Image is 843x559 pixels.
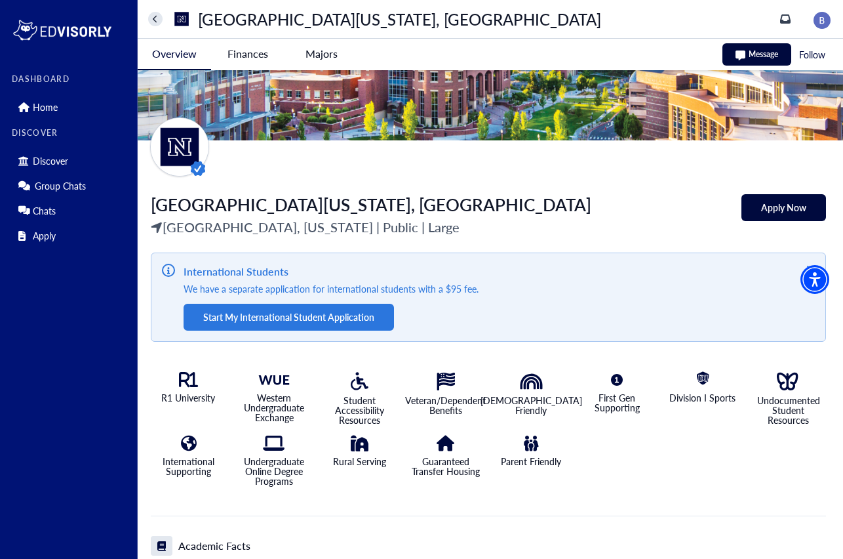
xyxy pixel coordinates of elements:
span: [GEOGRAPHIC_DATA][US_STATE], [GEOGRAPHIC_DATA] [151,192,591,217]
span: International Students [184,264,479,279]
p: Student Accessibility Resources [323,396,398,425]
p: Parent Friendly [501,457,561,466]
p: Guaranteed Transfer Housing [408,457,483,476]
p: Apply [33,230,56,241]
button: Start My International Student Application [184,304,394,331]
div: Group Chats [12,175,129,196]
p: Undergraduate Online Degree Programs [237,457,312,486]
button: home [148,12,163,26]
p: Veteran/Dependent Benefits [405,396,486,415]
p: International Supporting [151,457,226,476]
button: Majors [284,39,358,69]
div: Accessibility Menu [800,265,829,294]
div: Home [12,96,129,117]
img: universityName [171,9,192,30]
button: Message [722,43,791,66]
h5: Academic Facts [178,539,250,553]
div: Discover [12,150,129,171]
button: Finances [211,39,284,69]
p: Home [33,102,58,113]
p: Discover [33,155,68,167]
p: [GEOGRAPHIC_DATA][US_STATE], [GEOGRAPHIC_DATA] [198,12,601,26]
div: Apply [12,225,129,246]
p: Division I Sports [669,393,735,403]
label: DASHBOARD [12,75,129,84]
p: Group Chats [35,180,86,192]
p: R1 University [161,393,215,403]
p: Chats [33,205,56,217]
label: DISCOVER [12,129,129,138]
p: Rural Serving [333,457,386,466]
p: [DEMOGRAPHIC_DATA] Friendly [480,396,582,415]
button: Apply Now [741,194,826,221]
img: image [814,12,831,29]
button: Follow [798,47,827,63]
p: Western Undergraduate Exchange [237,393,312,423]
div: Chats [12,200,129,221]
button: Overview [138,39,211,70]
p: Undocumented Student Resources [751,396,826,425]
span: We have a separate application for international students with a $95 fee. [184,282,479,296]
img: universityName [150,117,209,176]
img: logo [12,17,113,43]
p: First Gen Supporting [579,393,655,413]
p: [GEOGRAPHIC_DATA], [US_STATE] | Public | Large [151,217,591,237]
a: inbox [780,14,791,24]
